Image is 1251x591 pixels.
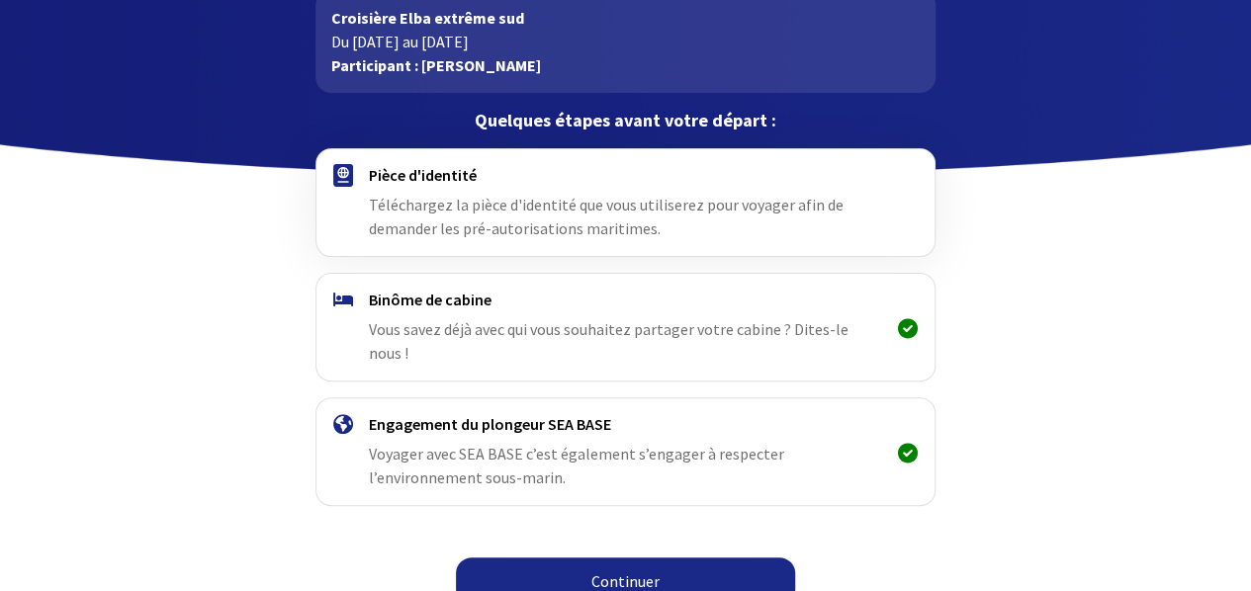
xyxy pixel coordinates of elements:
h4: Engagement du plongeur SEA BASE [369,414,882,434]
span: Voyager avec SEA BASE c’est également s’engager à respecter l’environnement sous-marin. [369,444,784,487]
span: Téléchargez la pièce d'identité que vous utiliserez pour voyager afin de demander les pré-autoris... [369,195,844,238]
img: binome.svg [333,293,353,306]
span: Vous savez déjà avec qui vous souhaitez partager votre cabine ? Dites-le nous ! [369,319,849,363]
p: Quelques étapes avant votre départ : [315,109,936,132]
img: passport.svg [333,164,353,187]
img: engagement.svg [333,414,353,434]
p: Participant : [PERSON_NAME] [331,53,920,77]
h4: Pièce d'identité [369,165,882,185]
p: Croisière Elba extrême sud [331,6,920,30]
p: Du [DATE] au [DATE] [331,30,920,53]
h4: Binôme de cabine [369,290,882,309]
